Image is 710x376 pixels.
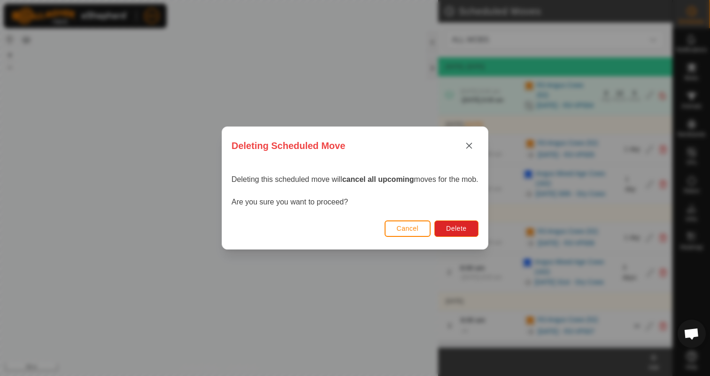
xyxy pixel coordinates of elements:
a: Open chat [678,320,706,348]
span: Delete [446,225,466,232]
p: Are you sure you want to proceed? [232,196,478,208]
span: Cancel [397,225,419,232]
button: Delete [434,220,478,237]
p: Deleting this scheduled move will moves for the mob. [232,174,478,185]
button: Cancel [385,220,431,237]
span: Deleting Scheduled Move [232,139,345,153]
strong: cancel all upcoming [342,175,414,183]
